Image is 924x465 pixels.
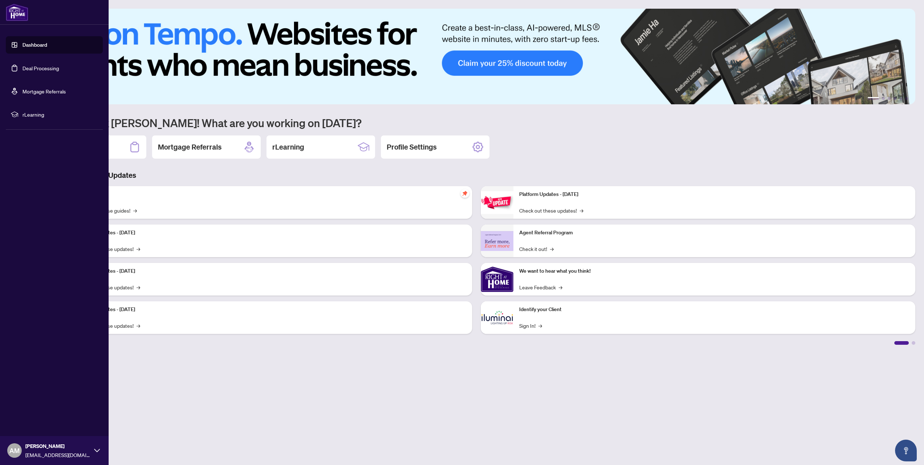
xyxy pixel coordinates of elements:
img: Identify your Client [481,301,513,334]
h3: Brokerage & Industry Updates [38,170,915,180]
span: → [538,322,542,330]
a: Mortgage Referrals [22,88,66,95]
button: 3 [888,97,891,100]
button: 5 [899,97,902,100]
a: Check it out!→ [519,245,554,253]
button: 4 [894,97,896,100]
a: Leave Feedback→ [519,283,562,291]
h1: Welcome back [PERSON_NAME]! What are you working on [DATE]? [38,116,915,130]
a: Check out these updates!→ [519,206,583,214]
img: Slide 0 [38,9,915,104]
button: 1 [868,97,879,100]
a: Deal Processing [22,65,59,71]
span: → [136,245,140,253]
p: Platform Updates - [DATE] [519,190,910,198]
p: Identify your Client [519,306,910,314]
span: → [136,283,140,291]
span: → [133,206,137,214]
img: logo [6,4,28,21]
button: Open asap [895,440,917,461]
p: Platform Updates - [DATE] [76,267,466,275]
span: → [580,206,583,214]
p: Self-Help [76,190,466,198]
img: Platform Updates - June 23, 2025 [481,191,513,214]
span: pushpin [461,189,469,198]
span: → [136,322,140,330]
a: Sign In!→ [519,322,542,330]
p: Platform Updates - [DATE] [76,306,466,314]
h2: rLearning [272,142,304,152]
span: [EMAIL_ADDRESS][DOMAIN_NAME] [25,451,91,459]
h2: Profile Settings [387,142,437,152]
button: 6 [905,97,908,100]
h2: Mortgage Referrals [158,142,222,152]
p: Platform Updates - [DATE] [76,229,466,237]
a: Dashboard [22,42,47,48]
p: We want to hear what you think! [519,267,910,275]
img: Agent Referral Program [481,231,513,251]
button: 2 [882,97,885,100]
img: We want to hear what you think! [481,263,513,296]
span: [PERSON_NAME] [25,442,91,450]
span: → [559,283,562,291]
span: rLearning [22,110,98,118]
span: → [550,245,554,253]
span: AM [9,445,20,456]
p: Agent Referral Program [519,229,910,237]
